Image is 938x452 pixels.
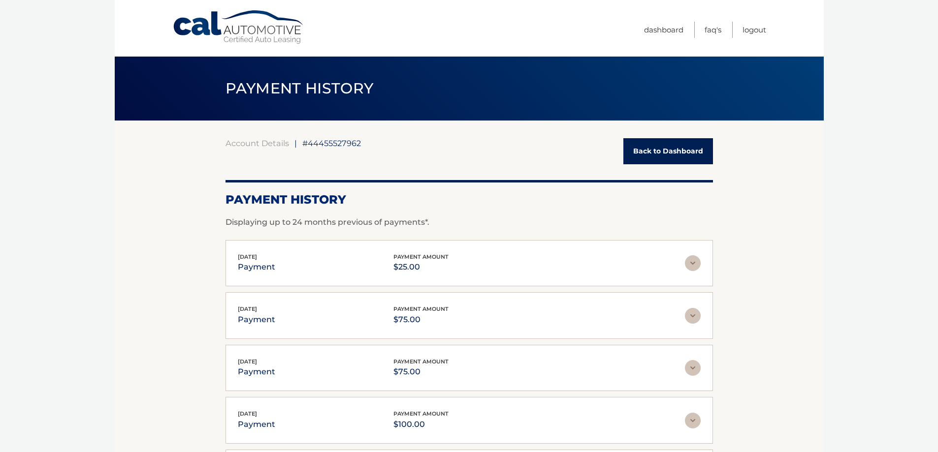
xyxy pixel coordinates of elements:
p: payment [238,418,275,431]
img: accordion-rest.svg [685,308,701,324]
p: $100.00 [393,418,449,431]
a: Cal Automotive [172,10,305,45]
span: payment amount [393,305,449,312]
span: [DATE] [238,305,257,312]
span: payment amount [393,253,449,260]
a: Logout [743,22,766,38]
img: accordion-rest.svg [685,255,701,271]
span: #44455527962 [302,138,361,148]
p: $75.00 [393,313,449,327]
h2: Payment History [226,192,713,207]
span: payment amount [393,358,449,365]
span: [DATE] [238,253,257,260]
p: payment [238,260,275,274]
img: accordion-rest.svg [685,413,701,428]
p: $25.00 [393,260,449,274]
span: | [294,138,297,148]
span: PAYMENT HISTORY [226,79,374,97]
a: FAQ's [705,22,721,38]
p: $75.00 [393,365,449,379]
a: Dashboard [644,22,683,38]
p: payment [238,365,275,379]
span: [DATE] [238,410,257,417]
p: Displaying up to 24 months previous of payments*. [226,216,713,228]
img: accordion-rest.svg [685,360,701,376]
span: payment amount [393,410,449,417]
a: Account Details [226,138,289,148]
p: payment [238,313,275,327]
span: [DATE] [238,358,257,365]
a: Back to Dashboard [623,138,713,164]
